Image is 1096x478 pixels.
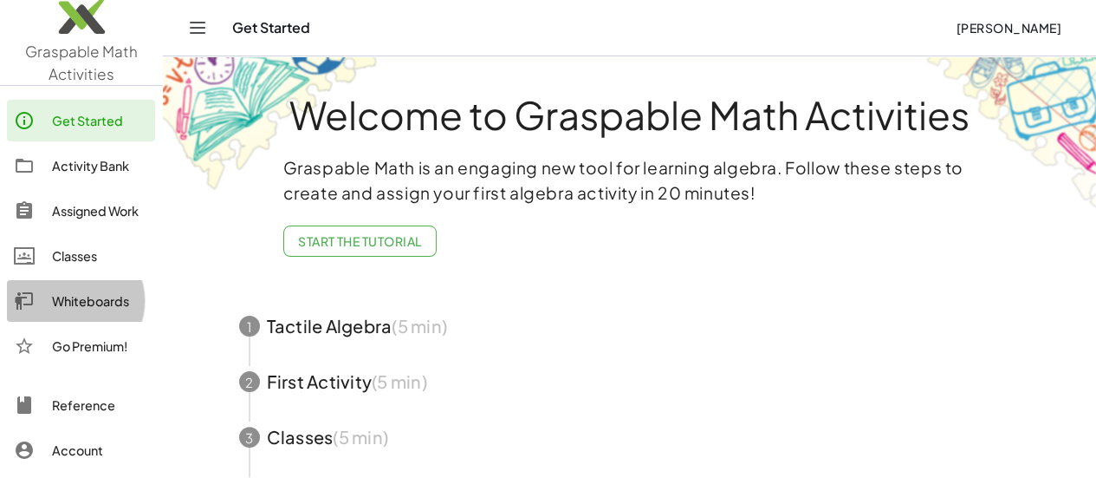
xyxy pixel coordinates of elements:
[7,384,155,426] a: Reference
[207,95,1053,134] h1: Welcome to Graspable Math Activities
[7,145,155,187] a: Activity Bank
[52,155,148,176] div: Activity Bank
[298,233,422,249] span: Start the Tutorial
[956,20,1061,36] span: [PERSON_NAME]
[7,280,155,322] a: Whiteboards
[25,42,138,83] span: Graspable Math Activities
[52,336,148,357] div: Go Premium!
[239,316,260,337] div: 1
[7,235,155,277] a: Classes
[218,354,1041,409] button: 2First Activity(5 min)
[7,100,155,141] a: Get Started
[52,291,148,311] div: Whiteboards
[52,200,148,221] div: Assigned Work
[52,246,148,266] div: Classes
[52,395,148,416] div: Reference
[52,110,148,131] div: Get Started
[239,371,260,392] div: 2
[52,440,148,461] div: Account
[218,298,1041,354] button: 1Tactile Algebra(5 min)
[239,427,260,448] div: 3
[7,190,155,232] a: Assigned Work
[283,155,976,206] p: Graspable Math is an engaging new tool for learning algebra. Follow these steps to create and ass...
[218,409,1041,465] button: 3Classes(5 min)
[163,55,379,193] img: get-started-bg-ul-Ceg4j33I.png
[942,12,1075,43] button: [PERSON_NAME]
[184,14,211,42] button: Toggle navigation
[283,226,437,257] button: Start the Tutorial
[7,429,155,471] a: Account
